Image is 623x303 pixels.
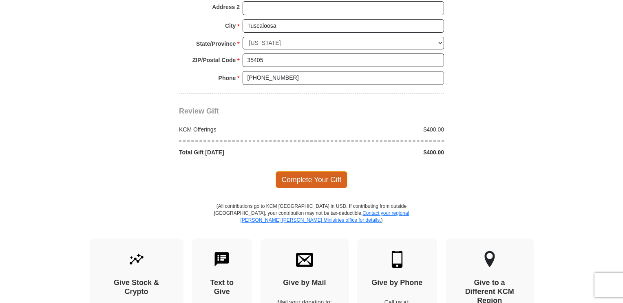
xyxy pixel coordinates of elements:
[192,54,236,66] strong: ZIP/Postal Code
[206,278,238,296] h4: Text to Give
[371,278,423,287] h4: Give by Phone
[311,148,448,156] div: $400.00
[311,125,448,134] div: $400.00
[484,251,495,268] img: other-region
[219,72,236,84] strong: Phone
[296,251,313,268] img: envelope.svg
[175,148,312,156] div: Total Gift [DATE]
[213,251,230,268] img: text-to-give.svg
[179,107,219,115] span: Review Gift
[196,38,236,49] strong: State/Province
[225,20,236,31] strong: City
[214,203,409,238] p: (All contributions go to KCM [GEOGRAPHIC_DATA] in USD. If contributing from outside [GEOGRAPHIC_D...
[212,1,240,13] strong: Address 2
[276,171,348,188] span: Complete Your Gift
[128,251,145,268] img: give-by-stock.svg
[104,278,169,296] h4: Give Stock & Crypto
[275,278,334,287] h4: Give by Mail
[175,125,312,134] div: KCM Offerings
[389,251,406,268] img: mobile.svg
